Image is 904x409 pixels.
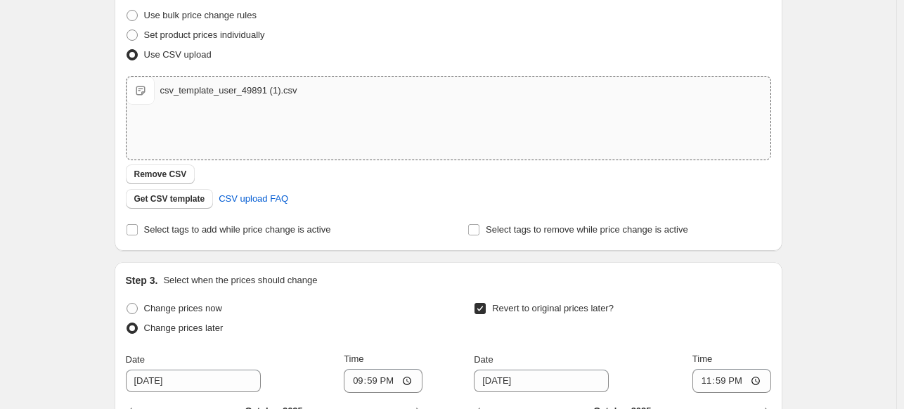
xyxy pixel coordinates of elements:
span: Time [344,353,363,364]
a: CSV upload FAQ [210,188,297,210]
div: csv_template_user_49891 (1).csv [160,84,297,98]
span: Change prices now [144,303,222,313]
span: Use bulk price change rules [144,10,257,20]
span: Date [474,354,493,365]
h2: Step 3. [126,273,158,287]
span: Use CSV upload [144,49,212,60]
span: Time [692,353,712,364]
p: Select when the prices should change [163,273,317,287]
span: Change prices later [144,323,224,333]
span: Select tags to add while price change is active [144,224,331,235]
button: Get CSV template [126,189,214,209]
button: Remove CSV [126,164,195,184]
span: Select tags to remove while price change is active [486,224,688,235]
span: Get CSV template [134,193,205,204]
span: Set product prices individually [144,30,265,40]
span: Remove CSV [134,169,187,180]
input: 10/4/2025 [474,370,609,392]
span: Date [126,354,145,365]
input: 12:00 [344,369,422,393]
input: 12:00 [692,369,771,393]
span: Revert to original prices later? [492,303,614,313]
span: CSV upload FAQ [219,192,288,206]
input: 10/4/2025 [126,370,261,392]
